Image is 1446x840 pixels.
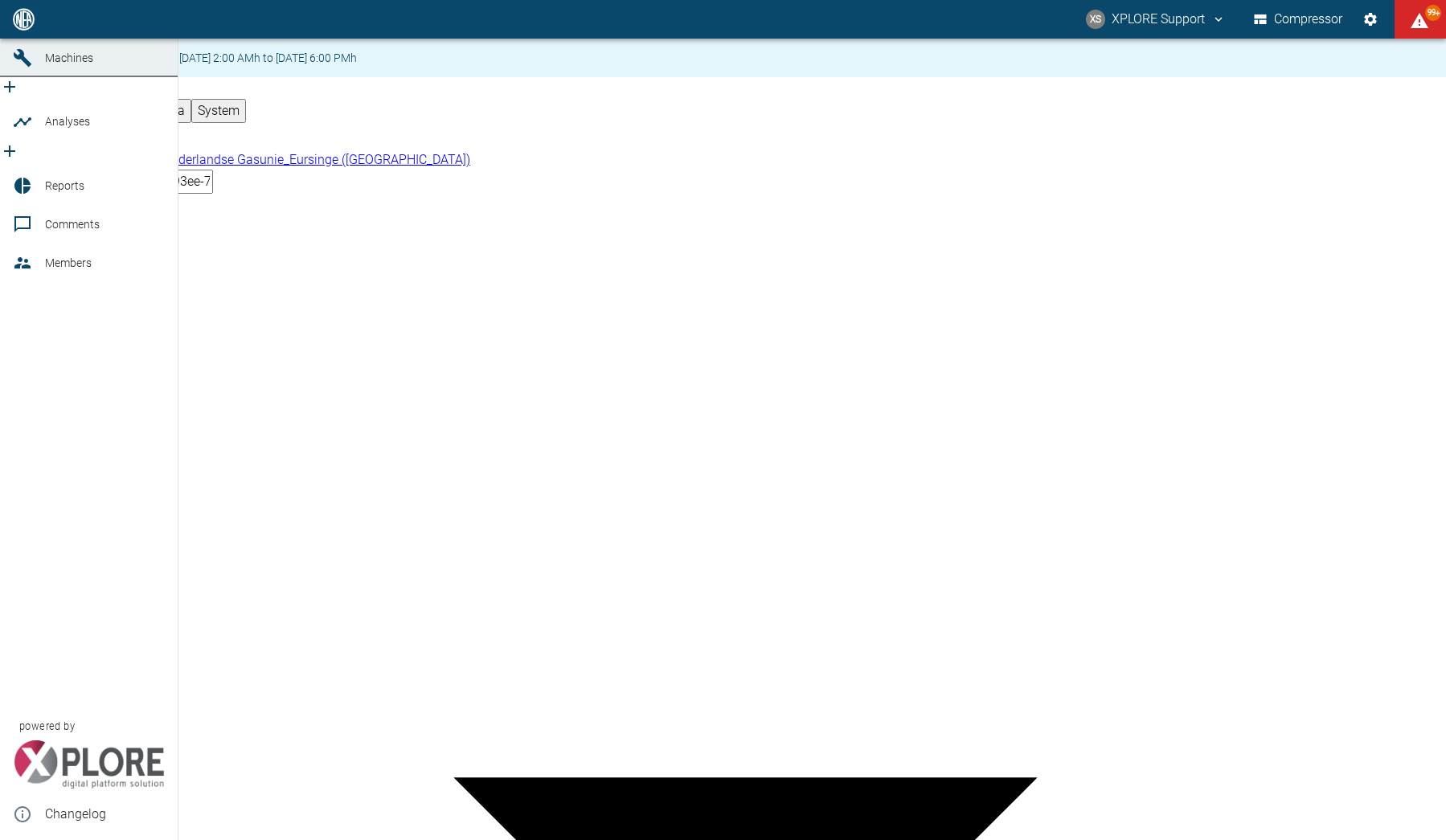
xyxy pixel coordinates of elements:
span: Machines [45,51,93,64]
span: Members [45,256,92,269]
button: compressors@neaxplore.com [1083,5,1228,34]
img: logo [11,8,36,30]
div: XS [1086,10,1105,29]
img: Xplore Logo [13,740,165,789]
span: Changelog [45,805,165,824]
span: Reports [45,179,84,192]
button: Settings [1356,5,1385,34]
span: powered by [19,719,75,734]
a: 909000886_ N.V. Nederlandse Gasunie_Eursinge ([GEOGRAPHIC_DATA]) [45,152,470,167]
button: System [191,99,246,123]
span: 909000886_ N.V. Nederlandse Gasunie_Eursinge ([GEOGRAPHIC_DATA]) [64,152,470,167]
span: Analyses [45,115,90,128]
span: Comments [45,218,100,231]
button: Compressor [1251,5,1346,34]
span: 99+ [1425,5,1441,21]
div: Maintenance from [DATE] 2:00 AMh to [DATE] 6:00 PMh [85,43,357,72]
